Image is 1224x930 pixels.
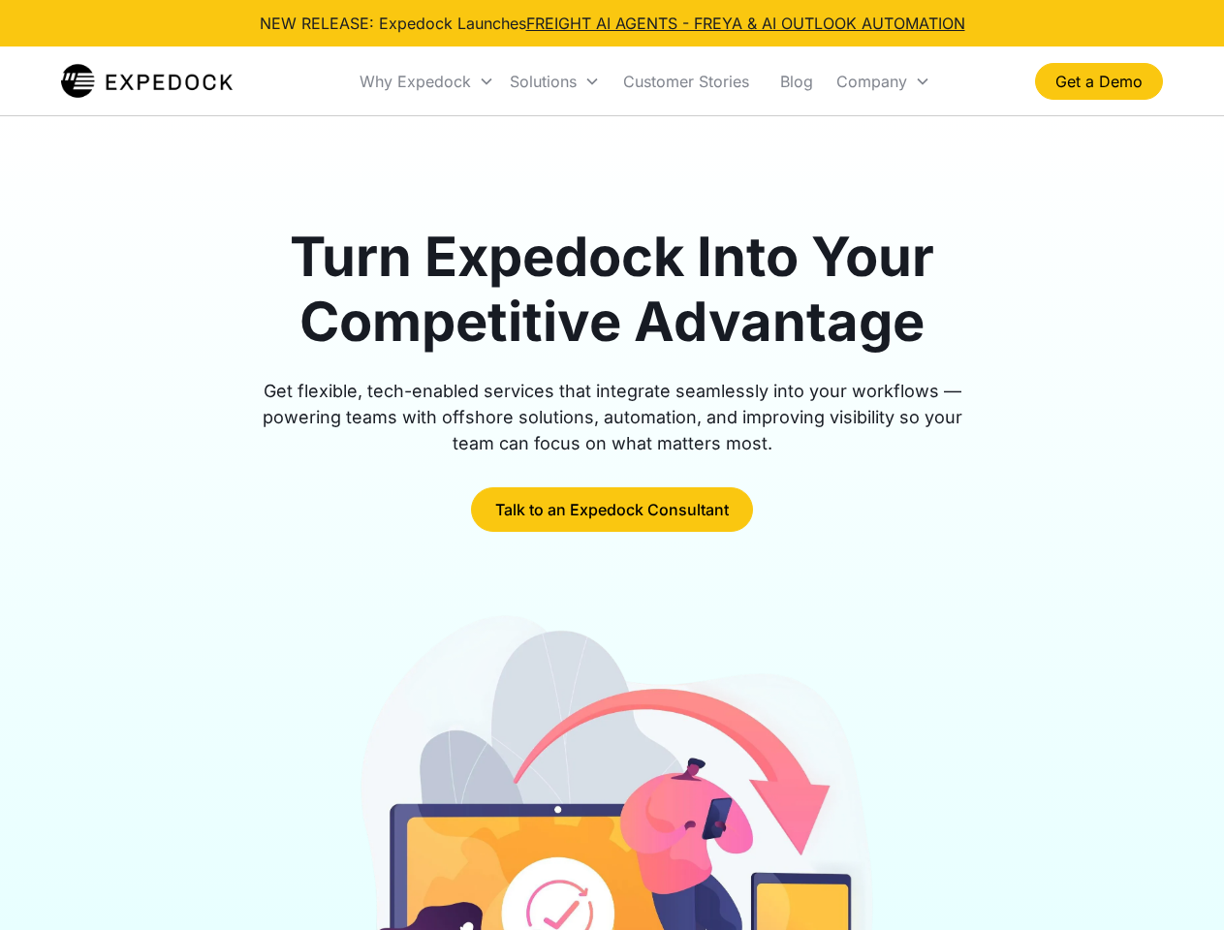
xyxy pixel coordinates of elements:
[61,62,233,101] img: Expedock Logo
[260,12,965,35] div: NEW RELEASE: Expedock Launches
[352,48,502,114] div: Why Expedock
[526,14,965,33] a: FREIGHT AI AGENTS - FREYA & AI OUTLOOK AUTOMATION
[61,62,233,101] a: home
[471,487,753,532] a: Talk to an Expedock Consultant
[502,48,608,114] div: Solutions
[836,72,907,91] div: Company
[510,72,577,91] div: Solutions
[765,48,829,114] a: Blog
[829,48,938,114] div: Company
[240,378,985,456] div: Get flexible, tech-enabled services that integrate seamlessly into your workflows — powering team...
[1035,63,1163,100] a: Get a Demo
[240,225,985,355] h1: Turn Expedock Into Your Competitive Advantage
[608,48,765,114] a: Customer Stories
[1127,837,1224,930] iframe: Chat Widget
[360,72,471,91] div: Why Expedock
